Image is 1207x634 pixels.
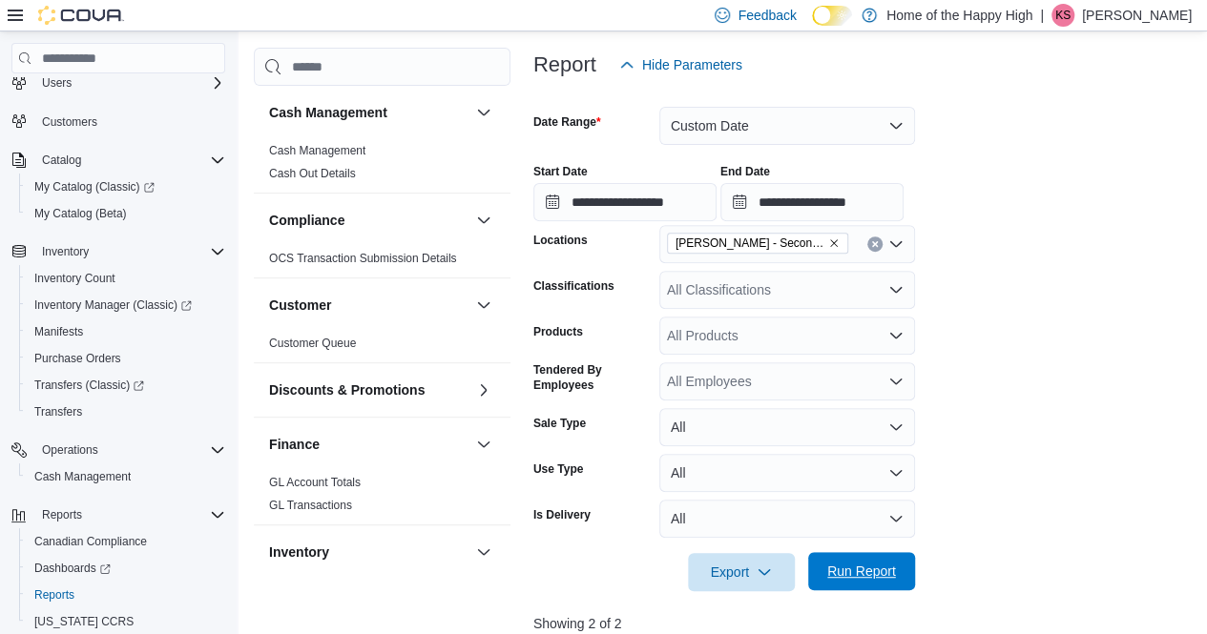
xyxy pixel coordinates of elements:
a: My Catalog (Classic) [27,175,162,198]
span: Operations [34,439,225,461]
span: Inventory Manager (Classic) [34,297,192,313]
button: Inventory [472,541,495,563]
span: Canadian Compliance [27,530,225,553]
button: Inventory Count [19,265,233,292]
span: Inventory Count [34,271,115,286]
span: Export [699,553,783,591]
span: Catalog [34,149,225,172]
a: Customer Queue [269,337,356,350]
h3: Compliance [269,211,344,230]
span: Customers [34,110,225,133]
h3: Finance [269,435,320,454]
button: Finance [269,435,468,454]
span: Reports [34,503,225,526]
span: [PERSON_NAME] - Second Ave - Prairie Records [676,234,824,253]
div: Finance [254,471,510,524]
span: Reports [27,583,225,606]
span: Catalog [42,153,81,168]
span: Cash Management [27,465,225,488]
button: Users [4,70,233,96]
h3: Cash Management [269,103,387,122]
p: [PERSON_NAME] [1082,4,1192,27]
span: KS [1055,4,1071,27]
span: Reports [42,507,82,522]
button: Reports [4,501,233,528]
span: Inventory Manager (Classic) [27,294,225,317]
a: Canadian Compliance [27,530,155,553]
span: Reports [34,587,74,603]
a: Reports [27,583,82,606]
span: Dashboards [27,557,225,580]
span: Cash Out Details [269,166,356,181]
span: Feedback [738,6,796,25]
button: Clear input [867,236,883,252]
button: Inventory [4,238,233,265]
span: Warman - Second Ave - Prairie Records [667,233,848,254]
button: Run Report [808,552,915,590]
button: Compliance [269,211,468,230]
button: Compliance [472,209,495,232]
a: Cash Management [27,465,138,488]
a: GL Account Totals [269,476,361,489]
a: Cash Out Details [269,167,356,180]
span: Transfers [34,404,82,419]
button: Open list of options [888,282,904,297]
button: Finance [472,433,495,456]
span: My Catalog (Beta) [27,202,225,225]
button: Operations [4,437,233,463]
button: Inventory [269,542,468,562]
p: | [1040,4,1044,27]
button: Reports [19,582,233,608]
span: Washington CCRS [27,610,225,633]
button: All [659,454,915,492]
label: Products [533,324,583,339]
button: Catalog [4,147,233,174]
div: Cash Management [254,139,510,193]
span: Cash Management [269,143,365,158]
span: Users [42,75,72,91]
a: Purchase Orders [27,347,129,370]
button: Open list of options [888,328,904,343]
button: Catalog [34,149,89,172]
button: Discounts & Promotions [269,380,468,399]
div: Customer [254,332,510,362]
label: Start Date [533,164,588,179]
h3: Customer [269,296,331,315]
button: Customers [4,108,233,135]
label: Locations [533,233,588,248]
span: Operations [42,442,98,458]
span: Inventory Count [27,267,225,290]
span: My Catalog (Classic) [27,175,225,198]
button: Customer [269,296,468,315]
button: My Catalog (Beta) [19,200,233,227]
label: Use Type [533,461,583,477]
span: Transfers (Classic) [27,374,225,397]
button: Cash Management [472,101,495,124]
span: Run Report [827,562,896,581]
span: My Catalog (Classic) [34,179,155,194]
button: Manifests [19,318,233,345]
a: [US_STATE] CCRS [27,610,141,633]
span: Transfers [27,400,225,423]
button: All [659,500,915,538]
button: Cash Management [269,103,468,122]
h3: Discounts & Promotions [269,380,425,399]
button: Inventory [34,240,96,263]
span: Manifests [34,324,83,339]
input: Dark Mode [812,6,852,26]
button: Operations [34,439,106,461]
label: Date Range [533,114,601,130]
span: Inventory [42,244,89,259]
label: Is Delivery [533,507,591,522]
span: Manifests [27,320,225,343]
button: Customer [472,294,495,317]
a: Inventory Manager (Classic) [27,294,199,317]
a: Dashboards [19,555,233,582]
span: Cash Management [34,469,131,484]
div: Compliance [254,247,510,277]
button: Remove Warman - Second Ave - Prairie Records from selection in this group [828,237,840,249]
a: Inventory Count [27,267,123,290]
a: OCS Transaction Submission Details [269,252,457,265]
input: Press the down key to open a popover containing a calendar. [720,183,904,221]
a: Transfers (Classic) [19,372,233,399]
